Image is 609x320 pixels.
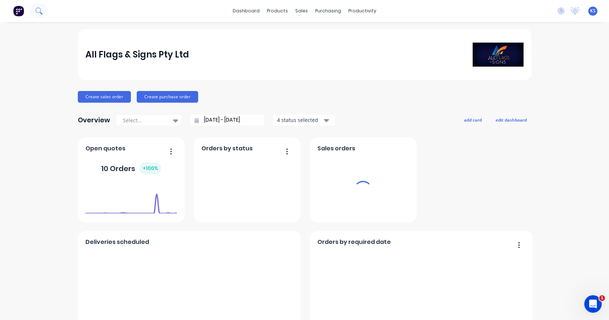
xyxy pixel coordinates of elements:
span: Sales orders [317,144,355,153]
div: Overview [78,113,110,127]
span: Open quotes [85,144,125,153]
div: products [263,5,292,16]
span: 1 [599,295,605,301]
div: + 100 % [140,162,161,174]
div: 4 status selected [277,116,323,124]
iframe: Intercom live chat [584,295,602,313]
div: purchasing [312,5,345,16]
button: add card [459,115,486,125]
button: edit dashboard [491,115,532,125]
img: All Flags & Signs Pty Ltd [473,43,524,67]
button: Create purchase order [137,91,198,103]
div: All Flags & Signs Pty Ltd [85,47,189,62]
span: Orders by status [201,144,253,153]
span: KS [590,8,596,14]
div: productivity [345,5,380,16]
div: 10 Orders [101,162,161,174]
button: 4 status selected [273,115,335,126]
div: sales [292,5,312,16]
a: dashboard [229,5,263,16]
img: Factory [13,5,24,16]
button: Create sales order [78,91,131,103]
span: Orders by required date [317,238,391,246]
